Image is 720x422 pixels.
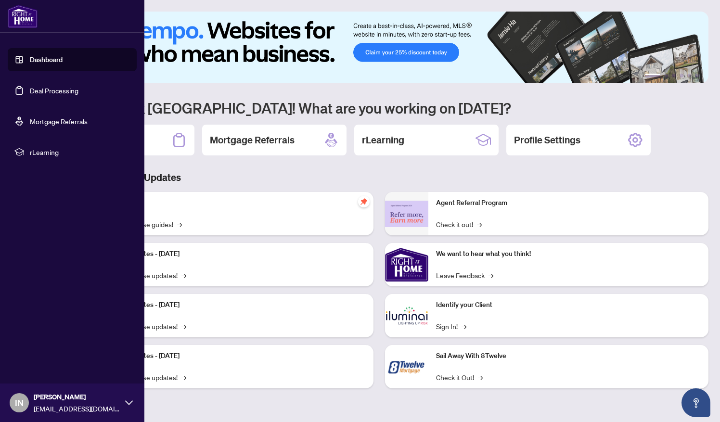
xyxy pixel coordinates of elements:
[362,133,404,147] h2: rLearning
[101,198,366,208] p: Self-Help
[672,74,676,77] button: 3
[101,351,366,361] p: Platform Updates - [DATE]
[34,392,120,402] span: [PERSON_NAME]
[687,74,691,77] button: 5
[385,294,428,337] img: Identify your Client
[101,300,366,310] p: Platform Updates - [DATE]
[462,321,466,332] span: →
[436,372,483,383] a: Check it Out!→
[34,403,120,414] span: [EMAIL_ADDRESS][DOMAIN_NAME]
[385,243,428,286] img: We want to hear what you think!
[436,321,466,332] a: Sign In!→
[210,133,295,147] h2: Mortgage Referrals
[436,249,701,259] p: We want to hear what you think!
[181,270,186,281] span: →
[477,219,482,230] span: →
[30,86,78,95] a: Deal Processing
[489,270,493,281] span: →
[436,198,701,208] p: Agent Referral Program
[436,351,701,361] p: Sail Away With 8Twelve
[30,55,63,64] a: Dashboard
[177,219,182,230] span: →
[181,372,186,383] span: →
[358,196,370,207] span: pushpin
[30,147,130,157] span: rLearning
[50,99,708,117] h1: Welcome back [GEOGRAPHIC_DATA]! What are you working on [DATE]?
[436,300,701,310] p: Identify your Client
[436,219,482,230] a: Check it out!→
[30,117,88,126] a: Mortgage Referrals
[50,171,708,184] h3: Brokerage & Industry Updates
[385,345,428,388] img: Sail Away With 8Twelve
[8,5,38,28] img: logo
[436,270,493,281] a: Leave Feedback→
[50,12,708,83] img: Slide 0
[385,201,428,227] img: Agent Referral Program
[514,133,580,147] h2: Profile Settings
[101,249,366,259] p: Platform Updates - [DATE]
[15,396,24,409] span: IN
[695,74,699,77] button: 6
[181,321,186,332] span: →
[478,372,483,383] span: →
[645,74,660,77] button: 1
[664,74,668,77] button: 2
[680,74,683,77] button: 4
[681,388,710,417] button: Open asap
